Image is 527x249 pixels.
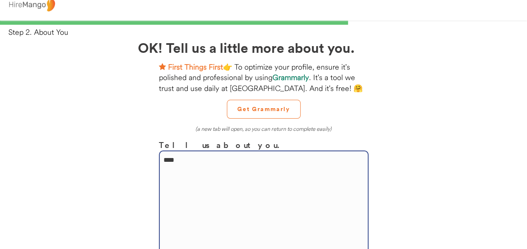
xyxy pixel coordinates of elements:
em: (a new tab will open, so you can return to complete easily) [195,125,332,132]
strong: Grammarly [273,73,309,82]
h2: OK! Tell us a little more about you. [138,37,389,57]
button: Get Grammarly [227,100,301,119]
div: Step 2. About You [8,27,527,37]
strong: First Things First [168,62,223,72]
h3: Tell us about you. [159,139,369,151]
div: 66% [2,21,525,25]
div: 👉 To optimize your profile, ensure it's polished and professional by using . It's a tool we trust... [159,62,369,93]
